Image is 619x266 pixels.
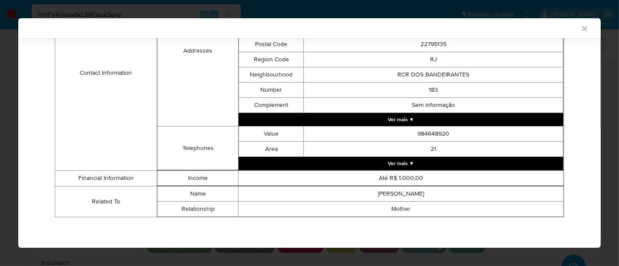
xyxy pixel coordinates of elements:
button: Expand array [239,113,563,126]
td: Mother [239,201,564,216]
td: RCR DOS BANDEIRANTES [304,67,563,82]
td: Area [239,141,304,156]
td: Region Code [239,52,304,67]
button: Expand array [239,157,563,170]
td: Neighbourhood [239,67,304,82]
td: Telephones [157,126,239,170]
td: 984648920 [304,126,563,141]
td: Complement [239,97,304,113]
td: Até R$ 1.000,00 [239,170,564,186]
td: Number [239,82,304,97]
td: [PERSON_NAME] [239,186,564,201]
td: 21 [304,141,563,156]
button: Fechar a janela [580,24,588,32]
td: 22795135 [304,37,563,52]
td: Income [157,170,239,186]
td: Relationship [157,201,239,216]
td: Name [157,186,239,201]
td: Financial Information [55,170,157,186]
td: RJ [304,52,563,67]
td: Related To [55,186,157,217]
td: Sem informação [304,97,563,113]
div: closure-recommendation-modal [18,18,601,248]
td: Value [239,126,304,141]
td: 183 [304,82,563,97]
td: Postal Code [239,37,304,52]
